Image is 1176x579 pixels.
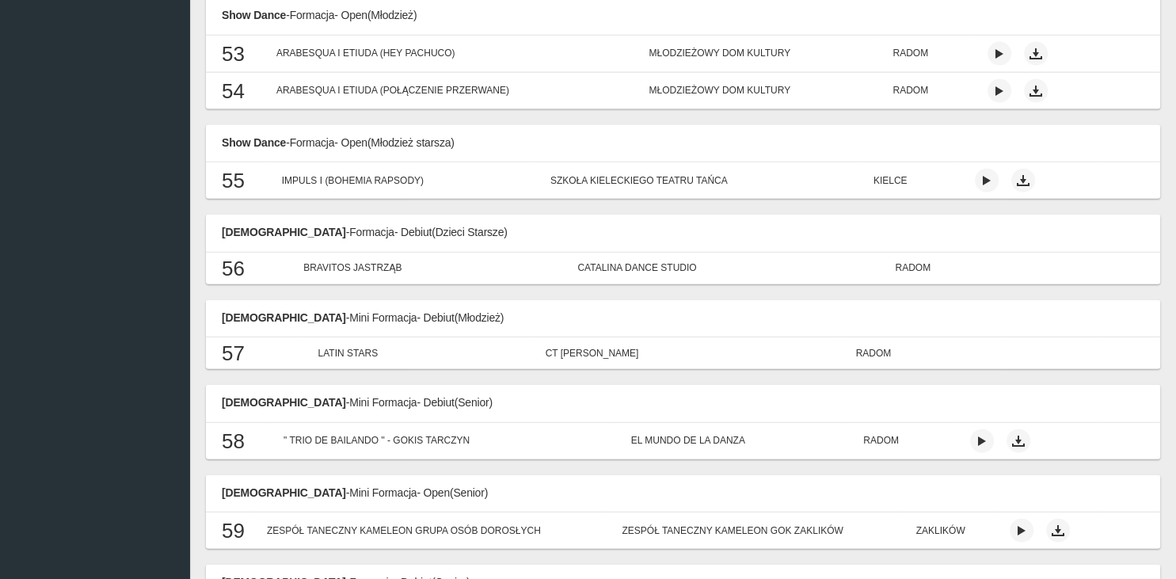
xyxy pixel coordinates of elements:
[206,72,261,109] td: 54
[839,337,1006,370] td: Radom
[222,136,286,149] span: Show Dance
[222,396,346,409] span: [DEMOGRAPHIC_DATA]
[877,72,971,109] td: RADOM
[349,311,417,324] span: Mini Formacja
[535,162,858,200] td: Szkoła Kieleckiego Teatru Tańca
[290,9,335,21] span: Formacja
[222,311,346,324] span: [DEMOGRAPHIC_DATA]
[206,162,266,200] td: 55
[349,396,417,409] span: Mini Formacja
[458,396,489,409] span: Senior
[858,162,959,200] td: Kielce
[633,35,877,72] td: MŁODZIEŻOWY DOM KULTURY
[222,9,286,21] span: Show Dance
[900,512,995,550] td: Zaklików
[222,394,1144,412] h6: - ( )
[371,9,413,21] span: Młodzież
[222,135,1144,152] h6: - ( )
[453,486,484,499] span: Senior
[561,252,879,284] td: Catalina Dance Studio
[877,35,971,72] td: RADOM
[633,72,877,109] td: MŁODZIEŻOWY DOM KULTURY
[349,226,394,238] span: Formacja
[318,346,514,360] div: Latin Stars
[282,173,519,188] div: Impuls I (Bohemia Rapsody)
[267,524,590,538] div: Zespół Taneczny Kameleon Grupa Osób Dorosłych
[371,136,451,149] span: Młodzież starsza
[606,512,900,550] td: Zespół Taneczny Kameleon GOK Zaklików
[222,224,1144,242] h6: - ( )
[334,9,367,21] span: - Open
[206,422,268,459] td: 58
[206,252,287,284] td: 56
[615,422,848,459] td: EL MUNDO DE LA DANZA
[284,433,599,448] div: " Trio de Bailando " - GOKiS Tarczyn
[206,337,303,370] td: 57
[436,226,504,238] span: Dzieci Starsze
[334,136,367,149] span: - Open
[222,7,1144,25] h6: - ( )
[222,485,1144,502] h6: - ( )
[290,136,335,149] span: Formacja
[847,422,954,459] td: Radom
[276,46,617,60] div: Arabesqua I Etiuda (Hey Pachuco)
[417,396,454,409] span: - Debiut
[206,35,261,72] td: 53
[222,226,346,238] span: [DEMOGRAPHIC_DATA]
[417,486,450,499] span: - Open
[349,486,417,499] span: Mini Formacja
[206,512,251,550] td: 59
[222,486,346,499] span: [DEMOGRAPHIC_DATA]
[222,310,1144,327] h6: - ( )
[276,83,617,97] div: Arabesqua I Etiuda (Połączenie przerwane)
[530,337,840,370] td: CT [PERSON_NAME]
[303,261,546,275] div: Bravitos Jastrząb
[394,226,432,238] span: - Debiut
[458,311,500,324] span: Młodzież
[417,311,454,324] span: - Debiut
[879,252,1020,284] td: Radom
